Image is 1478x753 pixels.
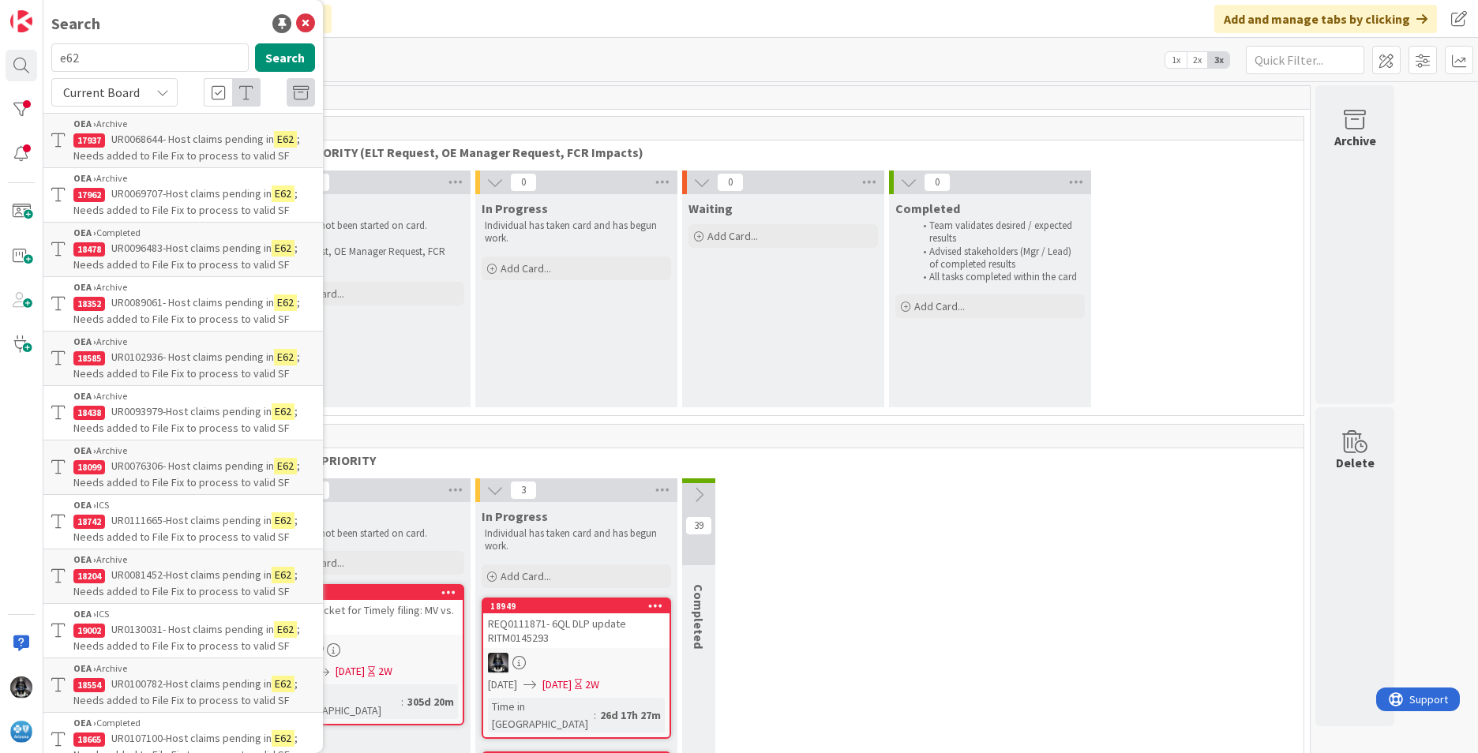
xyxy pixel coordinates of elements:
[73,172,96,184] b: OEA ›
[73,335,315,349] div: Archive
[483,613,670,648] div: REQ0111871- 6QL DLP update RITM0145293
[278,245,461,272] p: ELT Request, OE Manager Request, FCR Impacts
[111,186,272,200] span: UR0069707-Host claims pending in
[43,277,323,331] a: OEA ›Archive18352UR0089061- Host claims pending inE62; Needs added to File Fix to process to vali...
[73,335,96,347] b: OEA ›
[501,261,551,275] span: Add Card...
[490,601,670,612] div: 18949
[73,717,96,729] b: OEA ›
[73,389,315,403] div: Archive
[276,600,463,635] div: Create Ticket for Timely filing: MV vs. HRP
[10,676,32,699] img: KG
[403,693,458,710] div: 305d 20m
[276,586,463,635] div: 17821Create Ticket for Timely filing: MV vs. HRP
[51,43,249,72] input: Search for title...
[401,693,403,710] span: :
[73,133,105,148] div: 17937
[73,281,96,293] b: OEA ›
[542,676,572,693] span: [DATE]
[73,553,96,565] b: OEA ›
[111,622,274,636] span: UR0130031- Host claims pending in
[73,624,105,638] div: 19002
[111,404,272,418] span: UR0093979-Host claims pending in
[73,607,315,621] div: ICS
[271,452,1284,468] span: NORMAL PRIORITY
[685,516,712,535] span: 39
[73,608,96,620] b: OEA ›
[272,567,294,583] mark: E62
[73,569,105,583] div: 18204
[73,406,105,420] div: 18438
[274,349,297,365] mark: E62
[111,241,272,255] span: UR0096483-Host claims pending in
[73,297,105,311] div: 18352
[43,331,323,386] a: OEA ›Archive18585UR0102936- Host claims pending inE62; Needs added to File Fix to process to vali...
[73,118,96,129] b: OEA ›
[594,706,596,724] span: :
[73,227,96,238] b: OEA ›
[278,219,461,232] p: Work has not been started on card.
[73,678,105,692] div: 18554
[73,226,315,240] div: Completed
[1246,46,1364,74] input: Quick Filter...
[717,173,744,192] span: 0
[501,569,551,583] span: Add Card...
[281,684,401,719] div: Time in [GEOGRAPHIC_DATA]
[272,185,294,202] mark: E62
[63,84,140,100] span: Current Board
[43,222,323,277] a: OEA ›Completed18478UR0096483-Host claims pending inE62; Needs added to File Fix to process to val...
[73,444,315,458] div: Archive
[1334,131,1376,150] div: Archive
[914,271,1082,283] li: All tasks completed within the card
[1214,5,1437,33] div: Add and manage tabs by clicking
[274,294,297,311] mark: E62
[1187,52,1208,68] span: 2x
[111,132,274,146] span: UR0068644- Host claims pending in
[111,350,274,364] span: UR0102936- Host claims pending in
[488,698,594,732] div: Time in [GEOGRAPHIC_DATA]
[895,200,960,216] span: Completed
[483,653,670,673] div: KG
[274,621,297,638] mark: E62
[73,117,315,131] div: Archive
[10,10,32,32] img: Visit kanbanzone.com
[111,568,272,582] span: UR0081452-Host claims pending in
[1208,52,1229,68] span: 3x
[10,721,32,743] img: avatar
[1336,453,1375,472] div: Delete
[483,599,670,613] div: 18949
[276,639,463,660] div: KG
[596,706,665,724] div: 26d 17h 27m
[43,168,323,222] a: OEA ›Archive17962UR0069707-Host claims pending inE62; Needs added to File Fix to process to valid SF
[488,676,517,693] span: [DATE]
[924,173,951,192] span: 0
[378,663,392,680] div: 2W
[73,499,96,511] b: OEA ›
[33,2,72,21] span: Support
[914,299,965,313] span: Add Card...
[73,460,105,474] div: 18099
[73,662,96,674] b: OEA ›
[691,584,707,649] span: Completed
[483,599,670,648] div: 18949REQ0111871- 6QL DLP update RITM0145293
[255,43,315,72] button: Search
[51,12,100,36] div: Search
[510,173,537,192] span: 0
[111,513,272,527] span: UR0111665-Host claims pending in
[73,661,315,676] div: Archive
[482,508,548,524] span: In Progress
[43,604,323,657] a: OEA ›ICS19002UR0130031- Host claims pending inE62; Needs added to File Fix to process to valid SF
[73,553,315,567] div: Archive
[488,653,508,673] img: KG
[272,730,294,747] mark: E62
[272,403,294,420] mark: E62
[73,444,96,456] b: OEA ›
[274,458,297,474] mark: E62
[73,732,105,747] div: 18665
[73,188,105,202] div: 17962
[111,295,274,309] span: UR0089061- Host claims pending in
[914,245,1082,272] li: Advised stakeholders (Mgr / Lead) of completed results
[43,113,323,168] a: OEA ›Archive17937UR0068644- Host claims pending inE62; Needs added to File Fix to process to vali...
[73,515,105,529] div: 18742
[688,200,733,216] span: Waiting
